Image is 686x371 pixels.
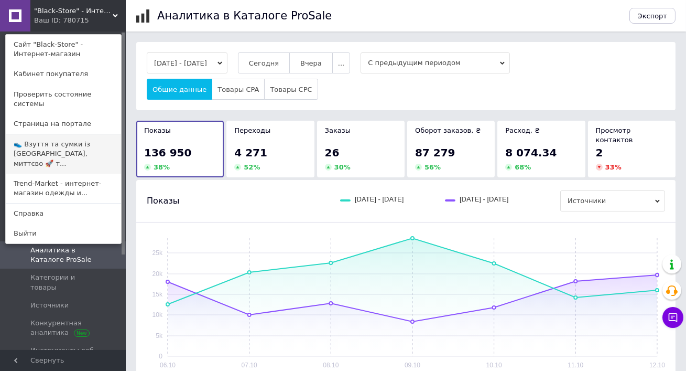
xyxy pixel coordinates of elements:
[629,8,676,24] button: Экспорт
[153,311,163,319] text: 10k
[270,86,312,93] span: Товары CPC
[147,79,212,100] button: Общие данные
[160,362,176,369] text: 06.10
[332,52,350,73] button: ...
[30,273,97,292] span: Категории и товары
[242,362,257,369] text: 07.10
[6,174,121,203] a: Trend-Market - интернет-магазин одежды и...
[153,86,206,93] span: Общие данные
[560,190,665,211] span: Источники
[30,346,97,365] span: Инструменты веб-аналитики
[6,114,121,134] a: Страница на портале
[649,362,665,369] text: 12.10
[153,270,163,278] text: 20k
[153,249,163,257] text: 25k
[30,319,97,337] span: Конкурентная аналитика
[300,59,322,67] span: Вчера
[6,64,121,84] a: Кабинет покупателя
[515,163,531,171] span: 68 %
[34,16,78,25] div: Ваш ID: 780715
[424,163,441,171] span: 56 %
[6,35,121,64] a: Сайт "Black-Store" - Интернет-магазин
[30,301,69,310] span: Источники
[234,126,270,134] span: Переходы
[415,126,481,134] span: Оборот заказов, ₴
[596,126,633,144] span: Просмотр контактов
[338,59,344,67] span: ...
[244,163,260,171] span: 52 %
[334,163,351,171] span: 30 %
[147,52,227,73] button: [DATE] - [DATE]
[405,362,420,369] text: 09.10
[6,224,121,243] a: Выйти
[153,291,163,298] text: 15k
[156,332,163,340] text: 5k
[147,195,179,207] span: Показы
[264,79,318,100] button: Товары CPC
[325,126,351,134] span: Заказы
[638,12,667,20] span: Экспорт
[325,146,340,159] span: 26
[234,146,267,159] span: 4 271
[289,52,333,73] button: Вчера
[568,362,583,369] text: 11.10
[505,126,540,134] span: Расход, ₴
[238,52,290,73] button: Сегодня
[662,307,683,328] button: Чат с покупателем
[144,126,171,134] span: Показы
[212,79,265,100] button: Товары CPA
[323,362,339,369] text: 08.10
[34,6,113,16] span: "Black-Store" - Интернет-магазин
[159,353,162,360] text: 0
[505,146,557,159] span: 8 074.34
[605,163,622,171] span: 33 %
[415,146,455,159] span: 87 279
[6,134,121,174] a: 👟 Взуття та сумки із [GEOGRAPHIC_DATA], миттєво 🚀 т...
[486,362,502,369] text: 10.10
[6,84,121,114] a: Проверить состояние системы
[154,163,170,171] span: 38 %
[157,9,332,22] h1: Аналитика в Каталоге ProSale
[6,204,121,224] a: Справка
[596,146,603,159] span: 2
[30,246,97,264] span: Аналитика в Каталоге ProSale
[144,146,191,159] span: 136 950
[361,52,510,73] span: С предыдущим периодом
[249,59,279,67] span: Сегодня
[217,86,259,93] span: Товары CPA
